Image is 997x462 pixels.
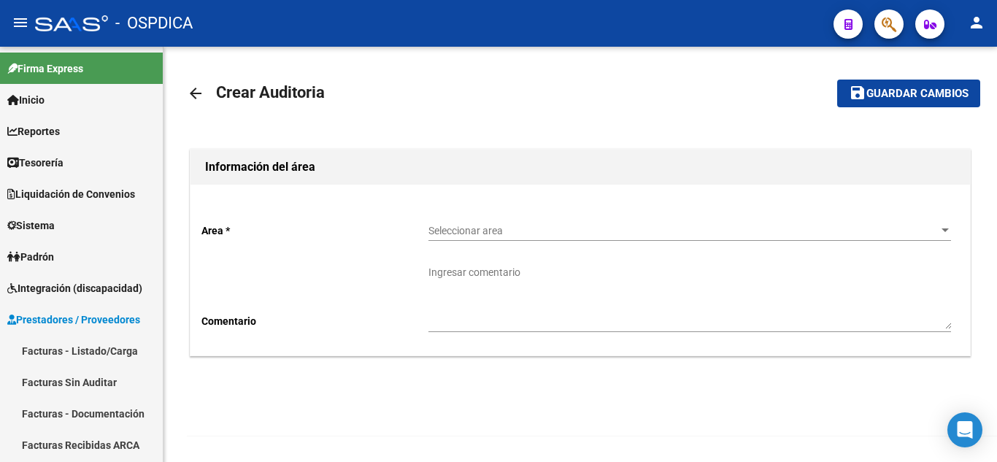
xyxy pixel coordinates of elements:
[7,61,83,77] span: Firma Express
[866,88,969,101] span: Guardar cambios
[7,155,63,171] span: Tesorería
[7,312,140,328] span: Prestadores / Proveedores
[968,14,985,31] mat-icon: person
[7,249,54,265] span: Padrón
[7,92,45,108] span: Inicio
[7,280,142,296] span: Integración (discapacidad)
[428,225,938,237] span: Seleccionar area
[205,155,955,179] h1: Información del área
[115,7,193,39] span: - OSPDICA
[7,217,55,234] span: Sistema
[201,223,428,239] p: Area *
[187,85,204,102] mat-icon: arrow_back
[7,186,135,202] span: Liquidación de Convenios
[201,313,428,329] p: Comentario
[12,14,29,31] mat-icon: menu
[837,80,980,107] button: Guardar cambios
[849,84,866,101] mat-icon: save
[7,123,60,139] span: Reportes
[216,83,325,101] span: Crear Auditoria
[947,412,982,447] div: Open Intercom Messenger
